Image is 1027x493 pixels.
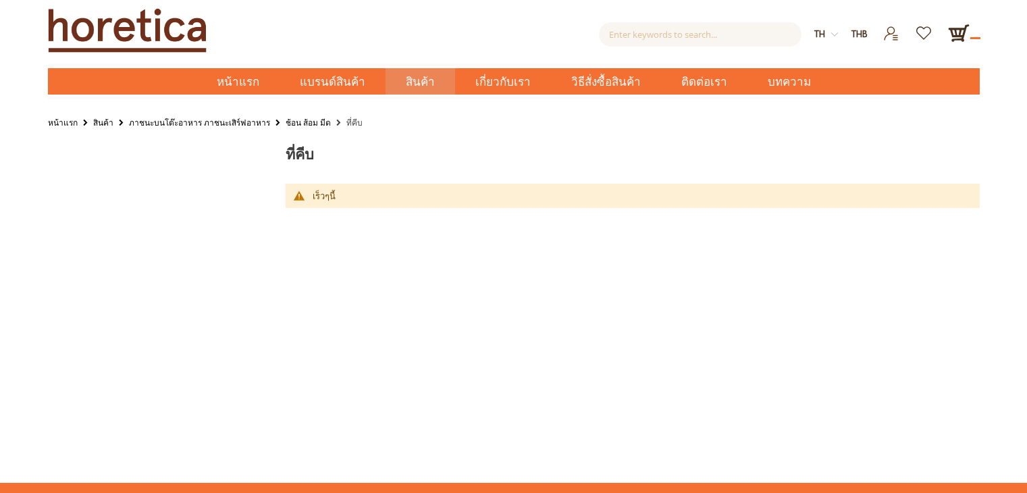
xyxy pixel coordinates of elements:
a: สินค้า [386,68,455,95]
span: ที่คีบ [286,143,314,165]
a: ภาชนะบนโต๊ะอาหาร ภาชนะเสิร์ฟอาหาร [129,115,270,130]
span: หน้าแรก [217,73,259,90]
a: บทความ [747,68,831,95]
a: วิธีสั่งซื้อสินค้า [551,68,661,95]
span: วิธีสั่งซื้อสินค้า [571,68,641,96]
a: ติดต่อเรา [661,68,747,95]
span: THB [851,28,868,39]
div: เร็วๆนี้ [313,190,966,201]
a: หน้าแรก [48,115,78,130]
a: แบรนด์สินค้า [280,68,386,95]
img: Horetica.com [48,8,207,53]
a: ช้อน ส้อม มีด [286,115,331,130]
a: หน้าแรก [196,68,280,95]
span: ติดต่อเรา [681,68,727,96]
a: สินค้า [93,115,113,130]
img: dropdown-icon.svg [831,31,838,38]
span: สินค้า [406,68,435,96]
span: เกี่ยวกับเรา [475,68,531,96]
a: เข้าสู่ระบบ [875,22,908,34]
strong: ที่คีบ [346,117,363,128]
span: th [814,28,825,39]
a: รายการโปรด [908,22,941,34]
a: เกี่ยวกับเรา [455,68,551,95]
span: บทความ [768,68,811,96]
span: แบรนด์สินค้า [300,68,365,96]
